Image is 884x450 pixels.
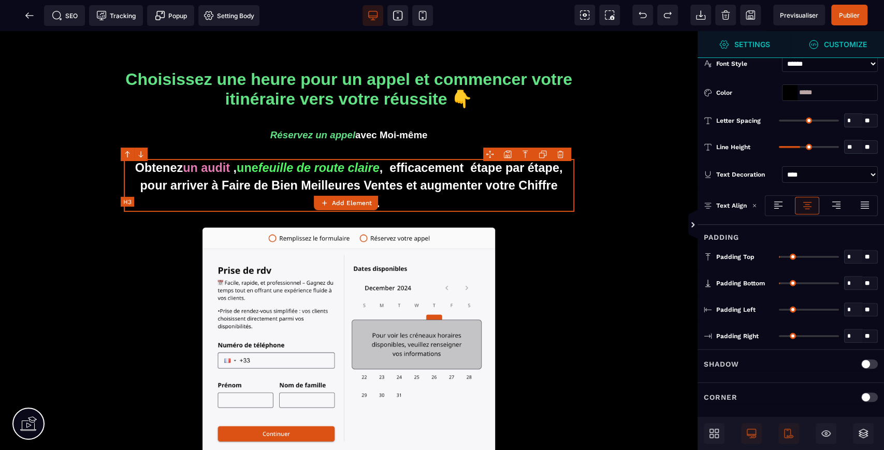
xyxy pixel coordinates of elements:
div: Text Decoration [716,169,778,180]
i: Réservez un appel [270,98,355,110]
strong: Customize [824,40,867,48]
span: Hide/Show Block [816,423,836,444]
img: 09952155035f594fdb566f33720bf394_Capture_d%E2%80%99e%CC%81cran_2024-12-05_a%CC%80_16.47.36.png [202,196,496,447]
p: Text Align [704,200,747,211]
h1: Choisissez une heure pour un appel et commencer votre itinéraire vers votre réussite 👇 [124,34,574,83]
span: Padding Left [716,306,756,314]
span: Settings [698,31,791,58]
span: Publier [839,11,860,19]
span: Setting Body [204,10,254,21]
p: Corner [704,391,737,403]
span: Padding Right [716,332,759,340]
span: Padding Top [716,253,755,261]
span: Padding Bottom [716,279,765,287]
span: SEO [52,10,78,21]
img: loading [752,203,757,208]
span: Open Style Manager [791,31,884,58]
span: Mobile Only [778,423,799,444]
span: Preview [773,5,825,25]
div: Color [716,88,778,98]
span: Letter Spacing [716,117,761,125]
span: Tracking [96,10,136,21]
p: Shadow [704,358,739,370]
span: Open Blocks [704,423,724,444]
div: Padding [698,224,884,243]
strong: Settings [734,40,770,48]
span: View components [574,5,595,25]
span: Open Layers [853,423,874,444]
h3: Obtenez , , efficacement étape par étape, pour arriver à Faire de Bien Meilleures Ventes et augme... [124,128,574,181]
div: Font Style [716,59,778,69]
strong: Add Element [332,199,372,207]
span: Screenshot [599,5,620,25]
span: Popup [155,10,187,21]
span: Desktop Only [741,423,762,444]
h3: avec Moi-même [124,96,574,112]
span: Previsualiser [780,11,818,19]
button: Add Element [314,196,378,210]
span: Line Height [716,143,750,151]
